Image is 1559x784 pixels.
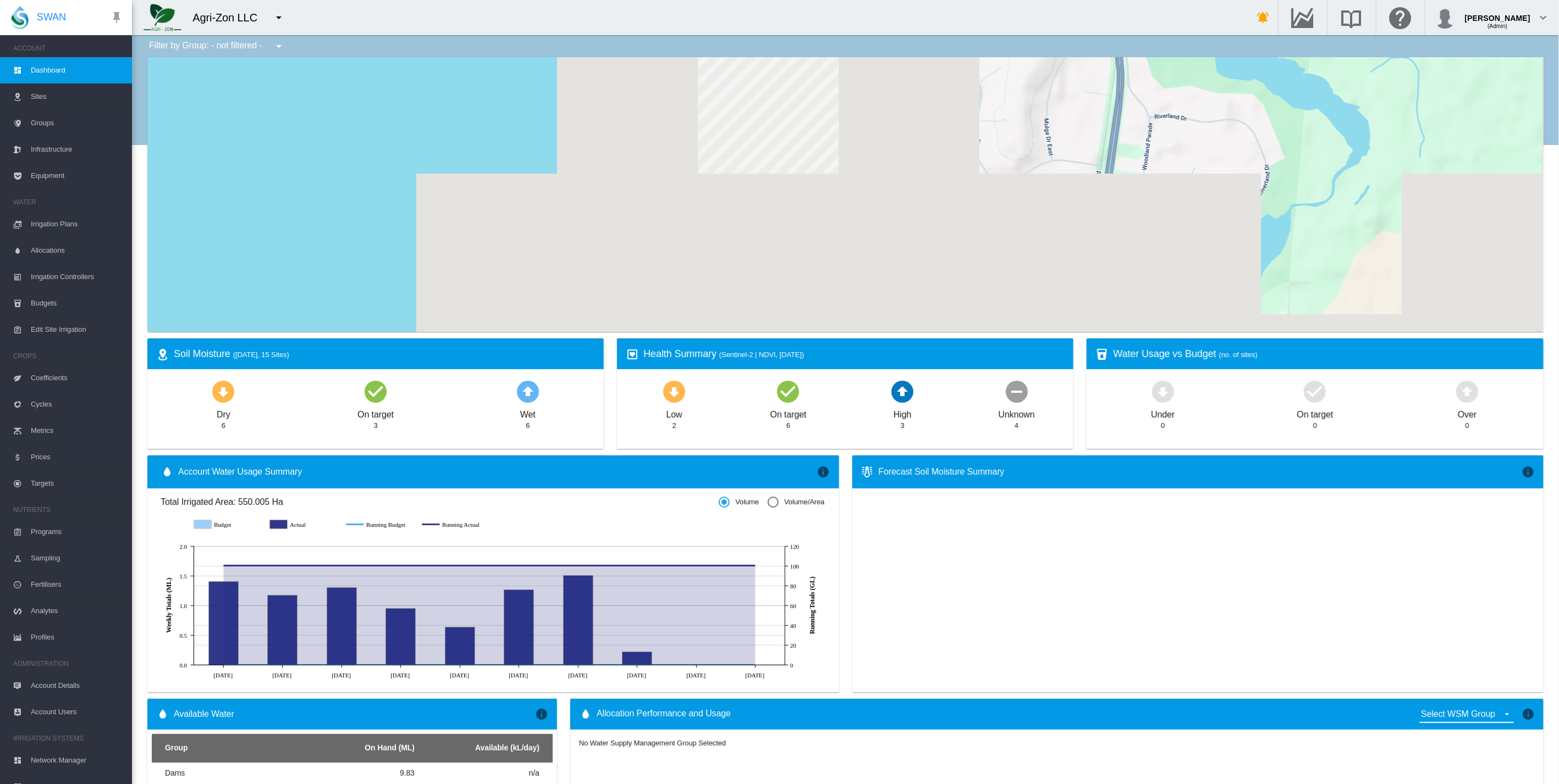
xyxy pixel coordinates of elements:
div: On target [357,404,394,421]
div: 3 [901,421,905,431]
md-icon: icon-water [156,708,169,721]
md-icon: icon-information [1522,708,1535,721]
tspan: 80 [790,583,796,590]
th: Group [152,734,285,763]
tspan: [DATE] [272,672,291,679]
div: On target [1297,404,1334,421]
tspan: [DATE] [745,672,764,679]
span: (Admin) [1488,23,1507,29]
div: Dry [217,404,230,421]
tspan: 1.0 [180,603,188,609]
div: 4 [1015,421,1018,431]
span: CROPS [13,347,123,365]
md-select: {{'ALLOCATION.SELECT_GROUP' | i18next}} [1420,706,1514,723]
md-icon: icon-pin [110,11,123,24]
circle: Running Actual 17 Aug 100.56 [516,563,521,568]
div: 6 [786,421,790,431]
div: 6 [222,421,225,431]
md-icon: icon-bell-ring [1257,11,1270,24]
md-icon: icon-map-marker-radius [156,348,169,361]
md-icon: icon-thermometer-lines [861,465,874,479]
tspan: 0.0 [180,662,188,669]
button: icon-menu-down [268,7,290,29]
div: Filter by Group: - not filtered - [141,35,293,57]
tspan: Weekly Totals (ML) [165,578,173,633]
div: Soil Moisture [174,347,595,361]
md-icon: icon-checkbox-marked-circle [775,378,802,404]
span: Irrigation Plans [31,211,123,237]
div: 3 [374,421,378,431]
span: Programs [31,519,123,545]
md-icon: icon-arrow-down-bold-circle [1150,378,1176,404]
div: Agri-Zon LLC [192,10,267,25]
md-icon: icon-information [535,708,548,721]
circle: Running Actual 10 Aug 100.56 [458,563,462,568]
md-icon: Search the knowledge base [1338,11,1365,24]
circle: Running Budget 14 Sept 0.02 [753,663,757,667]
tspan: 20 [790,642,796,649]
md-icon: icon-arrow-down-bold-circle [210,378,236,404]
tspan: 120 [790,543,800,550]
div: 9.83 [290,768,415,779]
div: 0 [1313,421,1317,431]
md-icon: icon-arrow-up-bold-circle [1454,378,1480,404]
span: (Sentinel-2 | NDVI, [DATE]) [719,351,804,359]
tspan: 2.0 [180,543,188,550]
tspan: 100 [790,563,800,570]
div: n/a [423,768,539,779]
md-icon: icon-cup-water [1095,348,1109,361]
th: Available (kL/day) [419,734,553,763]
div: No Water Supply Management Group Selected [579,738,726,748]
circle: Running Budget 20 Jul 0.02 [280,663,284,667]
tspan: 0 [790,662,794,669]
circle: Running Budget 3 Aug 0.02 [398,663,403,667]
circle: Running Actual 3 Aug 100.56 [398,563,403,568]
md-icon: icon-arrow-down-bold-circle [661,378,687,404]
md-icon: icon-heart-box-outline [626,348,639,361]
md-radio-button: Volume [719,497,759,508]
md-icon: icon-minus-circle [1004,378,1030,404]
g: Budget [194,520,259,530]
tspan: 0.5 [180,632,188,639]
span: Metrics [31,418,123,444]
span: ACCOUNT [13,40,123,57]
circle: Running Budget 10 Aug 0.02 [458,663,462,667]
div: 6 [526,421,530,431]
span: Sampling [31,545,123,571]
div: High [894,404,912,421]
tspan: 1.5 [180,573,188,580]
tspan: [DATE] [627,672,646,679]
tspan: [DATE] [332,672,351,679]
span: IRRIGATION SYSTEMS [13,730,123,747]
circle: Running Actual 13 Jul 100.56 [221,563,225,568]
div: 2 [672,421,676,431]
circle: Running Actual 31 Aug 100.57 [635,563,639,568]
md-icon: icon-menu-down [272,40,285,53]
span: Account Water Usage Summary [178,466,817,478]
span: Profiles [31,624,123,650]
md-icon: icon-water [161,465,174,479]
md-icon: icon-information [817,465,830,479]
span: Account Details [31,672,123,699]
span: Equipment [31,163,123,189]
tspan: 40 [790,622,796,629]
span: WATER [13,193,123,211]
span: Dashboard [31,57,123,84]
div: Low [666,404,682,421]
span: Edit Site Irrigation [31,316,123,343]
div: Wet [520,404,536,421]
button: icon-menu-down [268,35,290,57]
tspan: [DATE] [450,672,469,679]
tspan: [DATE] [213,672,233,679]
circle: Running Budget 27 Jul 0.02 [339,663,344,667]
g: Running Budget [346,520,411,530]
div: 0 [1466,421,1469,431]
circle: Running Budget 24 Aug 0.02 [576,663,580,667]
span: SWAN [37,10,66,24]
div: [PERSON_NAME] [1465,8,1530,19]
span: Groups [31,110,123,136]
md-icon: icon-arrow-up-bold-circle [889,378,916,404]
span: (no. of sites) [1219,351,1258,359]
tspan: Running Totals (GL) [808,576,816,634]
div: On target [770,404,807,421]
